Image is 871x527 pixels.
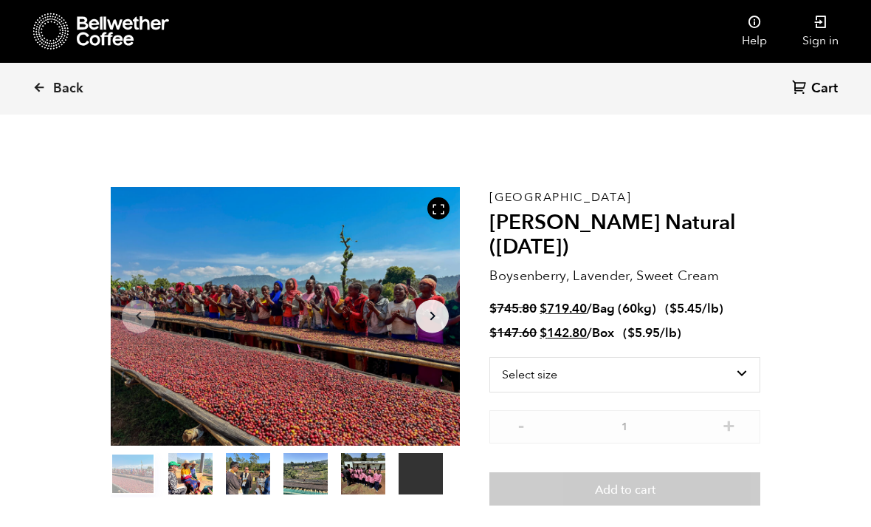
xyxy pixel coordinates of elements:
span: $ [540,300,547,317]
span: Cart [811,80,838,98]
button: Add to cart [489,472,760,506]
span: / [587,324,592,341]
span: Back [53,80,83,98]
p: Boysenberry, Lavender, Sweet Cream [489,266,760,286]
span: Bag (60kg) [592,300,656,317]
bdi: 719.40 [540,300,587,317]
span: $ [669,300,677,317]
video: Your browser does not support the video tag. [399,453,443,494]
bdi: 5.45 [669,300,702,317]
span: ( ) [665,300,723,317]
h2: [PERSON_NAME] Natural ([DATE]) [489,211,760,260]
a: Cart [792,79,841,99]
span: /lb [660,324,677,341]
button: + [720,418,738,432]
bdi: 745.80 [489,300,537,317]
button: - [512,418,530,432]
bdi: 147.60 [489,324,537,341]
span: Box [592,324,614,341]
span: / [587,300,592,317]
span: ( ) [623,324,681,341]
bdi: 5.95 [627,324,660,341]
span: $ [627,324,635,341]
span: $ [540,324,547,341]
span: $ [489,324,497,341]
bdi: 142.80 [540,324,587,341]
span: $ [489,300,497,317]
span: /lb [702,300,719,317]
